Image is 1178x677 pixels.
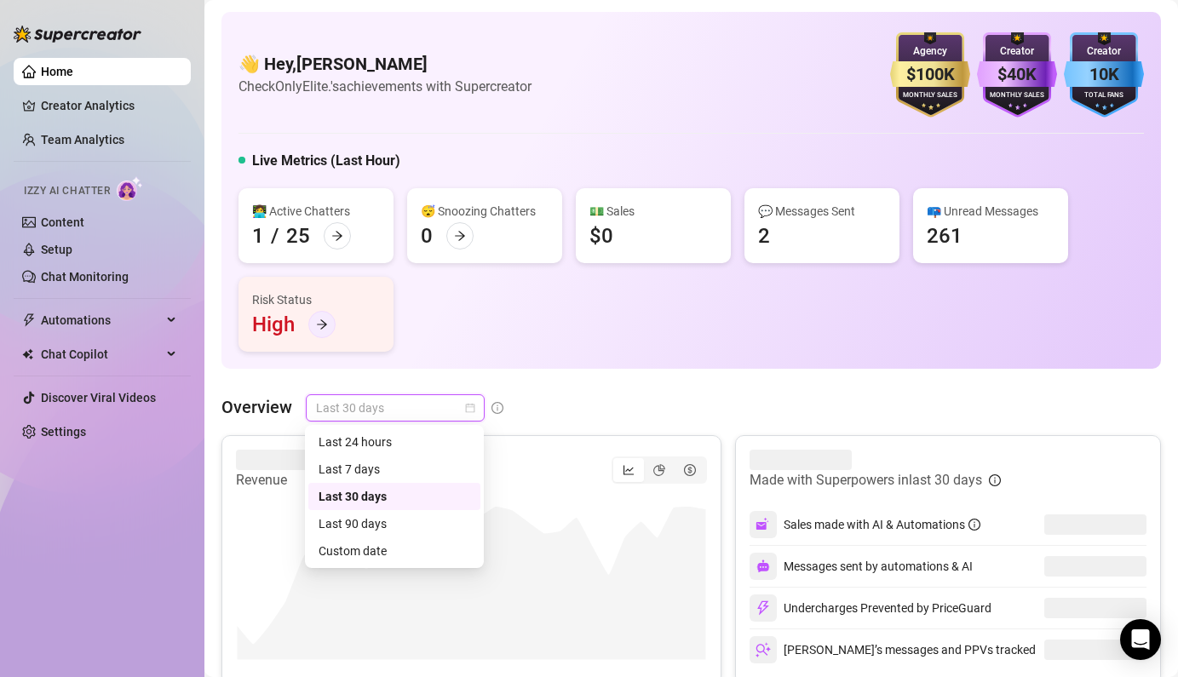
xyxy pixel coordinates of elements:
span: dollar-circle [684,464,696,476]
div: Monthly Sales [977,90,1057,101]
div: 261 [927,222,963,250]
a: Setup [41,243,72,256]
div: Messages sent by automations & AI [750,553,973,580]
a: Content [41,215,84,229]
span: info-circle [491,402,503,414]
div: Risk Status [252,290,380,309]
span: calendar [465,403,475,413]
img: svg%3e [756,600,771,616]
a: Home [41,65,73,78]
div: segmented control [612,456,707,484]
span: thunderbolt [22,313,36,327]
div: 1 [252,222,264,250]
img: Chat Copilot [22,348,33,360]
article: Made with Superpowers in last 30 days [750,470,982,491]
img: purple-badge-B9DA21FR.svg [977,32,1057,118]
div: 💵 Sales [589,202,717,221]
div: Last 90 days [319,514,470,533]
article: Check OnlyElite.'s achievements with Supercreator [238,76,532,97]
h5: Live Metrics (Last Hour) [252,151,400,171]
div: 😴 Snoozing Chatters [421,202,549,221]
span: line-chart [623,464,635,476]
div: Sales made with AI & Automations [784,515,980,534]
div: Monthly Sales [890,90,970,101]
a: Team Analytics [41,133,124,146]
span: pie-chart [653,464,665,476]
div: $0 [589,222,613,250]
div: $100K [890,61,970,88]
div: Custom date [319,542,470,560]
div: 10K [1064,61,1144,88]
div: 📪 Unread Messages [927,202,1054,221]
div: [PERSON_NAME]’s messages and PPVs tracked [750,636,1036,663]
a: Creator Analytics [41,92,177,119]
span: Chat Copilot [41,341,162,368]
img: logo-BBDzfeDw.svg [14,26,141,43]
div: Creator [1064,43,1144,60]
span: info-circle [989,474,1001,486]
div: Last 24 hours [319,433,470,451]
div: Last 7 days [319,460,470,479]
span: Automations [41,307,162,334]
a: Settings [41,425,86,439]
img: svg%3e [756,642,771,657]
a: Chat Monitoring [41,270,129,284]
div: Open Intercom Messenger [1120,619,1161,660]
div: Last 24 hours [308,428,480,456]
span: Last 30 days [316,395,474,421]
div: Last 7 days [308,456,480,483]
img: blue-badge-DgoSNQY1.svg [1064,32,1144,118]
span: arrow-right [316,318,328,330]
img: svg%3e [756,559,770,573]
article: Revenue [236,470,338,491]
div: 💬 Messages Sent [758,202,886,221]
span: arrow-right [331,230,343,242]
span: arrow-right [454,230,466,242]
div: Last 30 days [308,483,480,510]
div: Total Fans [1064,90,1144,101]
img: gold-badge-CigiZidd.svg [890,32,970,118]
div: Undercharges Prevented by PriceGuard [750,594,991,622]
div: Last 90 days [308,510,480,537]
a: Discover Viral Videos [41,391,156,404]
span: info-circle [968,519,980,531]
div: Last 30 days [319,487,470,506]
span: Izzy AI Chatter [24,183,110,199]
div: 👩‍💻 Active Chatters [252,202,380,221]
h4: 👋 Hey, [PERSON_NAME] [238,52,532,76]
div: Agency [890,43,970,60]
img: AI Chatter [117,176,143,201]
div: 0 [421,222,433,250]
div: Creator [977,43,1057,60]
article: Overview [221,394,292,420]
div: 2 [758,222,770,250]
div: Custom date [308,537,480,565]
img: svg%3e [756,517,771,532]
div: 25 [286,222,310,250]
div: $40K [977,61,1057,88]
